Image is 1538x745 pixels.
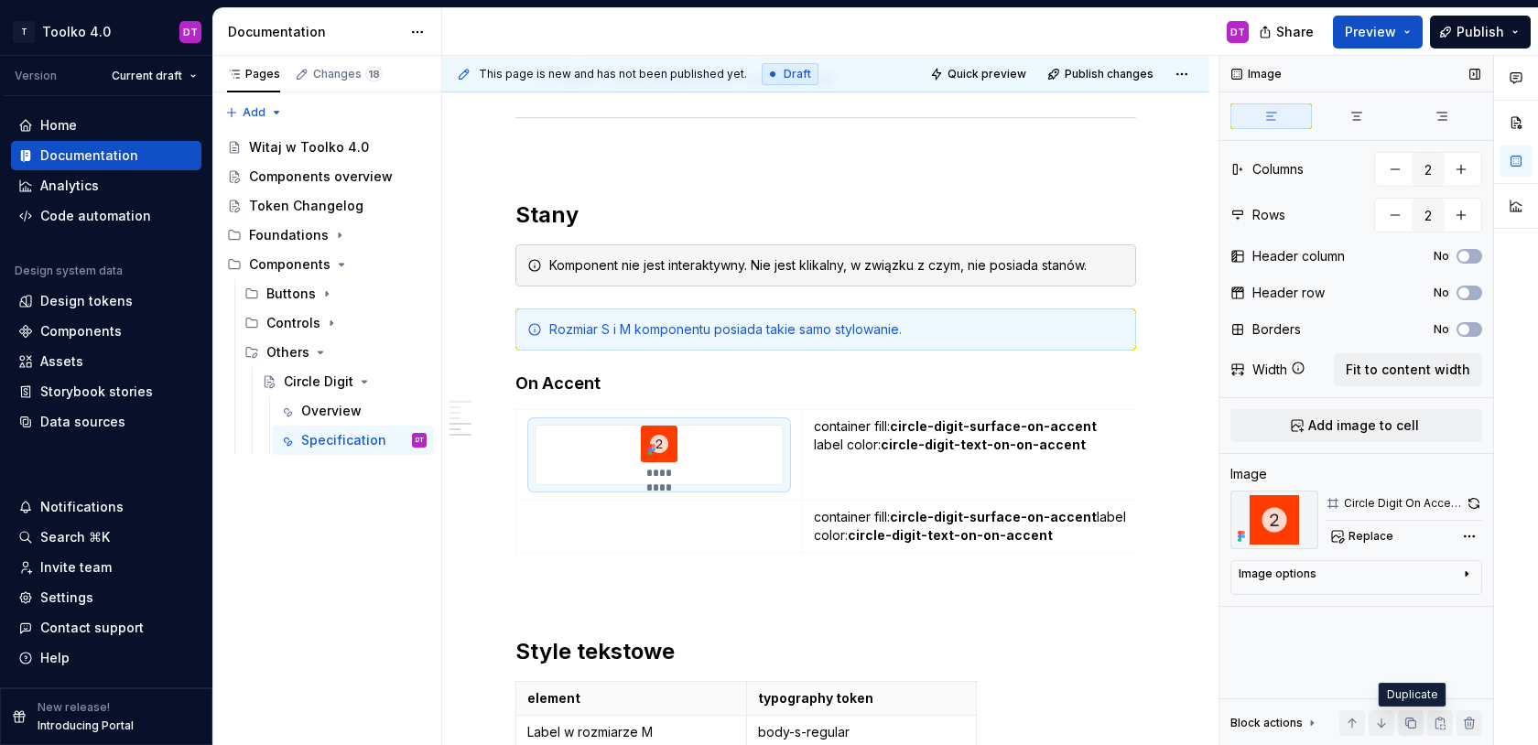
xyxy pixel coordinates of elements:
[1434,249,1449,264] label: No
[243,105,265,120] span: Add
[365,67,383,81] span: 18
[11,317,201,346] a: Components
[249,226,329,244] div: Foundations
[13,21,35,43] div: T
[11,523,201,552] button: Search ⌘K
[220,162,434,191] a: Components overview
[237,308,434,338] div: Controls
[40,588,93,607] div: Settings
[11,171,201,200] a: Analytics
[11,377,201,406] a: Storybook stories
[948,67,1026,81] span: Quick preview
[515,372,1136,394] h4: On Accent
[40,146,138,165] div: Documentation
[527,689,735,707] p: element
[220,133,434,455] div: Page tree
[15,69,57,83] div: Version
[1230,409,1482,442] button: Add image to cell
[38,718,134,733] p: Introducing Portal
[40,116,77,135] div: Home
[814,508,1180,545] p: container fill: label color:
[1252,247,1345,265] div: Header column
[11,643,201,673] button: Help
[1326,524,1402,549] button: Replace
[1239,567,1474,588] button: Image options
[1346,361,1470,379] span: Fit to content width
[848,527,1053,543] strong: circle-digit-text-on-on-accent
[40,177,99,195] div: Analytics
[1457,23,1504,41] span: Publish
[758,689,966,707] p: typography token
[40,292,133,310] div: Design tokens
[1276,23,1314,41] span: Share
[1334,353,1482,386] button: Fit to content width
[784,67,811,81] span: Draft
[228,23,401,41] div: Documentation
[40,383,153,401] div: Storybook stories
[479,67,747,81] span: This page is new and has not been published yet.
[1239,567,1316,581] div: Image options
[42,23,111,41] div: Toolko 4.0
[890,418,1097,434] strong: circle-digit-surface-on-accent
[272,396,434,426] a: Overview
[1230,716,1303,730] div: Block actions
[15,264,123,278] div: Design system data
[40,322,122,340] div: Components
[11,583,201,612] a: Settings
[255,367,434,396] a: Circle Digit
[40,619,144,637] div: Contact support
[549,320,1124,339] div: Rozmiar S i M komponentu posiada takie samo stylowanie.
[301,402,362,420] div: Overview
[527,723,735,741] p: Label w rozmiarze M
[881,437,1086,452] strong: circle-digit-text-on-on-accent
[1230,25,1245,39] div: DT
[40,498,124,516] div: Notifications
[1042,61,1162,87] button: Publish changes
[266,285,316,303] div: Buttons
[40,558,112,577] div: Invite team
[313,67,383,81] div: Changes
[11,407,201,437] a: Data sources
[237,338,434,367] div: Others
[1345,23,1396,41] span: Preview
[1308,416,1419,435] span: Add image to cell
[1348,529,1393,544] span: Replace
[4,12,209,51] button: TToolko 4.0DT
[925,61,1034,87] button: Quick preview
[40,528,110,546] div: Search ⌘K
[890,509,1097,524] strong: circle-digit-surface-on-accent
[814,417,1180,491] p: container fill: label color:
[11,201,201,231] a: Code automation
[11,553,201,582] a: Invite team
[220,191,434,221] a: Token Changelog
[1230,710,1319,736] div: Block actions
[1230,465,1267,483] div: Image
[416,431,424,449] div: DT
[11,613,201,642] button: Contact support
[1333,16,1423,49] button: Preview
[549,256,1124,275] div: Komponent nie jest interaktywny. Nie jest klikalny, w związku z czym, nie posiada stanów.
[301,431,386,449] div: Specification
[515,637,1136,666] h2: Style tekstowe
[1252,320,1301,339] div: Borders
[272,426,434,455] a: SpecificationDT
[266,343,309,362] div: Others
[183,25,198,39] div: DT
[1252,160,1304,178] div: Columns
[103,63,205,89] button: Current draft
[1434,322,1449,337] label: No
[1250,16,1326,49] button: Share
[11,286,201,316] a: Design tokens
[40,649,70,667] div: Help
[249,167,393,186] div: Components overview
[112,69,182,83] span: Current draft
[220,133,434,162] a: Witaj w Toolko 4.0
[284,372,353,391] div: Circle Digit
[11,492,201,522] button: Notifications
[1434,286,1449,300] label: No
[1252,206,1285,224] div: Rows
[40,413,125,431] div: Data sources
[1230,491,1318,549] img: 9c7931fa-c120-40ca-8b61-f6452f6b0366.png
[40,352,83,371] div: Assets
[758,723,966,741] p: body-s-regular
